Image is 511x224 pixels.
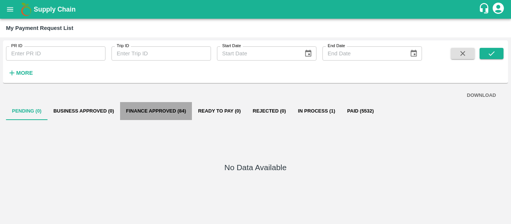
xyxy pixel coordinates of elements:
button: Paid (5532) [341,102,380,120]
label: PR ID [11,43,22,49]
button: Business Approved (0) [48,102,120,120]
button: Ready To Pay (0) [192,102,247,120]
h5: No Data Available [224,162,287,173]
strong: More [16,70,33,76]
a: Supply Chain [34,4,478,15]
button: DOWNLOAD [464,89,499,102]
input: Enter Trip ID [111,46,211,61]
label: End Date [328,43,345,49]
button: Finance Approved (84) [120,102,192,120]
input: Enter PR ID [6,46,105,61]
button: Choose date [301,46,315,61]
img: logo [19,2,34,17]
b: Supply Chain [34,6,76,13]
input: End Date [322,46,404,61]
button: Choose date [407,46,421,61]
button: Pending (0) [6,102,48,120]
label: Trip ID [117,43,129,49]
button: More [6,67,35,79]
button: In Process (1) [292,102,341,120]
input: Start Date [217,46,299,61]
div: My Payment Request List [6,23,73,33]
div: customer-support [478,3,492,16]
button: open drawer [1,1,19,18]
button: Rejected (0) [247,102,292,120]
label: Start Date [222,43,241,49]
div: account of current user [492,1,505,17]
